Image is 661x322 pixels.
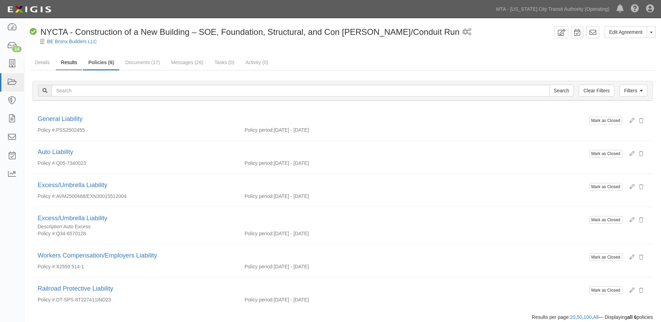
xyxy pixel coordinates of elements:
[593,314,599,320] a: All
[239,230,653,237] div: [DATE] - [DATE]
[38,263,56,270] p: Policy #:
[624,253,635,260] a: Edit policy
[32,230,239,237] div: Q34-6570128
[38,230,56,237] p: Policy #:
[120,55,165,69] a: Documents (17)
[32,193,239,200] div: AVM2500468/EXN30015512004
[32,160,239,167] div: Q05-7340023
[38,252,157,259] a: Workers Compensation/Employers Liability
[589,216,622,224] button: Mark as Closed
[635,284,648,296] button: Delete Policy
[584,314,592,320] a: 100
[38,160,56,167] p: Policy #:
[631,5,639,13] i: Help Center - Complianz
[635,251,648,263] button: Delete Policy
[240,55,273,69] a: Activity (0)
[635,181,648,193] button: Delete Policy
[38,115,83,122] a: General Liability
[52,85,549,97] input: Search
[245,127,274,133] p: Policy period:
[589,150,622,158] button: Mark as Closed
[570,314,576,320] a: 20
[462,29,471,36] i: 1 scheduled workflow
[30,55,55,69] a: Details
[209,55,240,69] a: Tasks (0)
[38,127,56,133] p: Policy #:
[577,314,582,320] a: 50
[56,55,83,70] a: Results
[245,193,274,200] p: Policy period:
[38,296,56,303] p: Policy #:
[589,286,622,294] button: Mark as Closed
[624,216,635,223] a: Edit policy
[47,39,97,44] a: BE Bronx Builders LLC
[32,296,239,303] div: DT-SPS-8T227411IND23
[635,214,648,226] button: Delete Policy
[624,150,635,157] a: Edit policy
[83,55,119,70] a: Policies (6)
[635,148,648,160] button: Delete Policy
[166,55,209,69] a: Messages (26)
[32,127,239,133] div: PSS2502455
[589,253,622,261] button: Mark as Closed
[239,160,653,167] div: [DATE] - [DATE]
[5,3,53,16] img: logo-5460c22ac91f19d4615b14bd174203de0afe785f0fc80cf4dbbc73dc1793850b.png
[30,28,37,36] i: Compliant
[549,85,574,97] input: Search
[579,85,614,97] a: Clear Filters
[589,117,622,124] button: Mark as Closed
[239,263,653,270] div: [DATE] - [DATE]
[624,286,635,293] a: Edit policy
[38,182,107,189] a: Excess/Umbrella Liability
[245,230,274,237] p: Policy period:
[40,27,460,37] span: NYCTA - Construction of a New Building – SOE, Foundation, Structural, and Con [PERSON_NAME]/Condu...
[245,296,274,303] p: Policy period:
[38,148,73,155] a: Auto Liability
[589,183,622,191] button: Mark as Closed
[627,314,637,320] b: all 6
[27,314,658,321] div: Results per page: , , , — Displaying policies
[245,263,274,270] p: Policy period:
[239,193,653,200] div: [DATE] - [DATE]
[239,127,653,133] div: [DATE] - [DATE]
[620,85,647,97] a: Filters
[624,183,635,190] a: Edit policy
[605,26,647,38] a: Edit Agreement
[245,160,274,167] p: Policy period:
[38,193,56,200] p: Policy #:
[635,115,648,127] button: Delete Policy
[32,263,239,270] div: X2559 514-1
[38,215,107,222] a: Excess/Umbrella Liability
[38,223,587,230] div: Auto Excess
[38,223,63,230] p: Description:
[38,285,113,292] a: Railroad Protective Liability
[30,26,460,38] div: NYCTA - Construction of a New Building – SOE, Foundation, Structural, and Con Ed Vault/Conduit Run
[493,2,613,16] a: MTA - [US_STATE] City Transit Authority (Operating)
[12,46,22,52] div: 14
[239,296,653,303] div: [DATE] - [DATE]
[624,117,635,124] a: Edit policy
